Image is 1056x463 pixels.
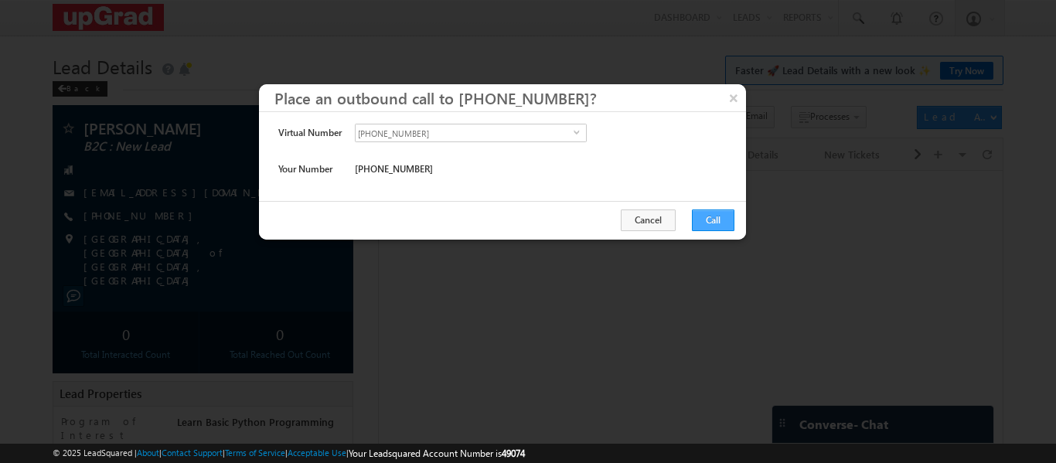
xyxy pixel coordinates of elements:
[162,448,223,458] a: Contact Support
[278,126,342,140] span: Virtual Number
[53,446,525,461] span: © 2025 LeadSquared | | | | |
[225,448,285,458] a: Terms of Service
[574,128,586,135] span: select
[692,209,734,231] button: Call
[288,448,346,458] a: Acceptable Use
[355,162,433,176] span: [PHONE_NUMBER]
[274,84,746,111] h3: Place an outbound call to [PHONE_NUMBER]?
[349,448,525,459] span: Your Leadsquared Account Number is
[721,84,746,111] button: ×
[356,124,574,141] span: [PHONE_NUMBER]
[278,162,332,176] span: Your Number
[621,209,676,231] button: Cancel
[137,448,159,458] a: About
[502,448,525,459] span: 49074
